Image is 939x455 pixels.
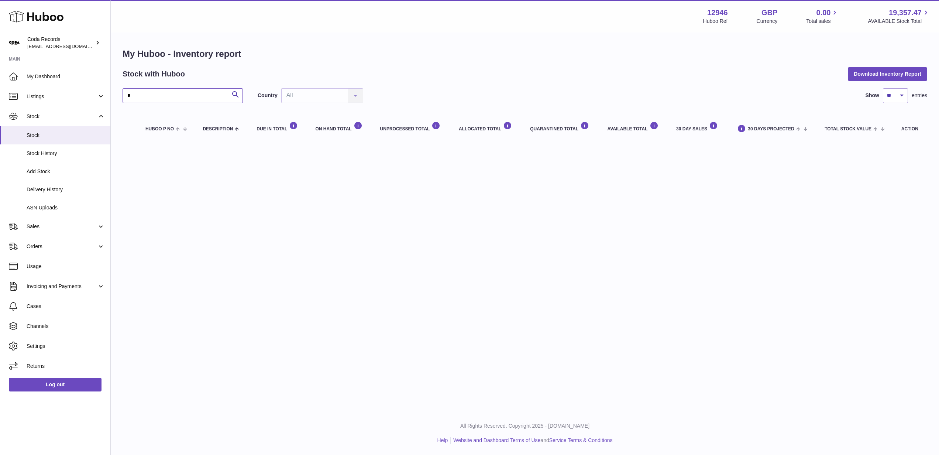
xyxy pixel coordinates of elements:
[27,186,105,193] span: Delivery History
[912,92,927,99] span: entries
[889,8,922,18] span: 19,357.47
[27,73,105,80] span: My Dashboard
[608,122,662,131] div: AVAILABLE Total
[27,343,105,350] span: Settings
[315,122,365,131] div: ON HAND Total
[9,378,102,391] a: Log out
[257,122,300,131] div: DUE IN TOTAL
[27,150,105,157] span: Stock History
[530,122,592,131] div: QUARANTINED Total
[258,92,278,99] label: Country
[123,48,927,60] h1: My Huboo - Inventory report
[27,113,97,120] span: Stock
[27,303,105,310] span: Cases
[380,122,444,131] div: UNPROCESSED Total
[707,8,728,18] strong: 12946
[868,18,930,25] span: AVAILABLE Stock Total
[866,92,879,99] label: Show
[806,18,839,25] span: Total sales
[676,122,720,131] div: 30 DAY SALES
[27,243,97,250] span: Orders
[27,323,105,330] span: Channels
[27,132,105,139] span: Stock
[459,122,515,131] div: ALLOCATED Total
[123,69,185,79] h2: Stock with Huboo
[27,168,105,175] span: Add Stock
[453,437,540,443] a: Website and Dashboard Terms of Use
[27,263,105,270] span: Usage
[761,8,777,18] strong: GBP
[549,437,613,443] a: Service Terms & Conditions
[437,437,448,443] a: Help
[9,37,20,48] img: haz@pcatmedia.com
[27,363,105,370] span: Returns
[757,18,778,25] div: Currency
[145,127,174,131] span: Huboo P no
[868,8,930,25] a: 19,357.47 AVAILABLE Stock Total
[27,43,109,49] span: [EMAIL_ADDRESS][DOMAIN_NAME]
[27,93,97,100] span: Listings
[451,437,612,444] li: and
[748,127,794,131] span: 30 DAYS PROJECTED
[703,18,728,25] div: Huboo Ref
[806,8,839,25] a: 0.00 Total sales
[848,67,927,81] button: Download Inventory Report
[117,422,933,430] p: All Rights Reserved. Copyright 2025 - [DOMAIN_NAME]
[816,8,831,18] span: 0.00
[203,127,233,131] span: Description
[27,204,105,211] span: ASN Uploads
[825,127,871,131] span: Total stock value
[27,223,97,230] span: Sales
[901,127,920,131] div: Action
[27,283,97,290] span: Invoicing and Payments
[27,36,94,50] div: Coda Records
